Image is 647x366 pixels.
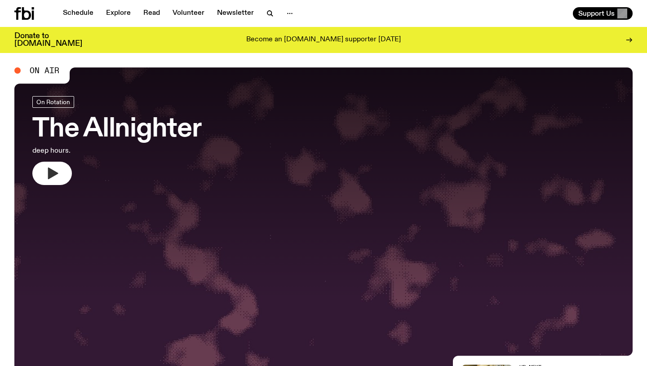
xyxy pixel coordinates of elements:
[212,7,259,20] a: Newsletter
[246,36,401,44] p: Become an [DOMAIN_NAME] supporter [DATE]
[32,96,74,108] a: On Rotation
[32,146,201,156] p: deep hours.
[58,7,99,20] a: Schedule
[573,7,633,20] button: Support Us
[167,7,210,20] a: Volunteer
[138,7,165,20] a: Read
[36,98,70,105] span: On Rotation
[578,9,615,18] span: Support Us
[32,96,201,185] a: The Allnighterdeep hours.
[14,32,82,48] h3: Donate to [DOMAIN_NAME]
[32,117,201,142] h3: The Allnighter
[30,66,59,75] span: On Air
[101,7,136,20] a: Explore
